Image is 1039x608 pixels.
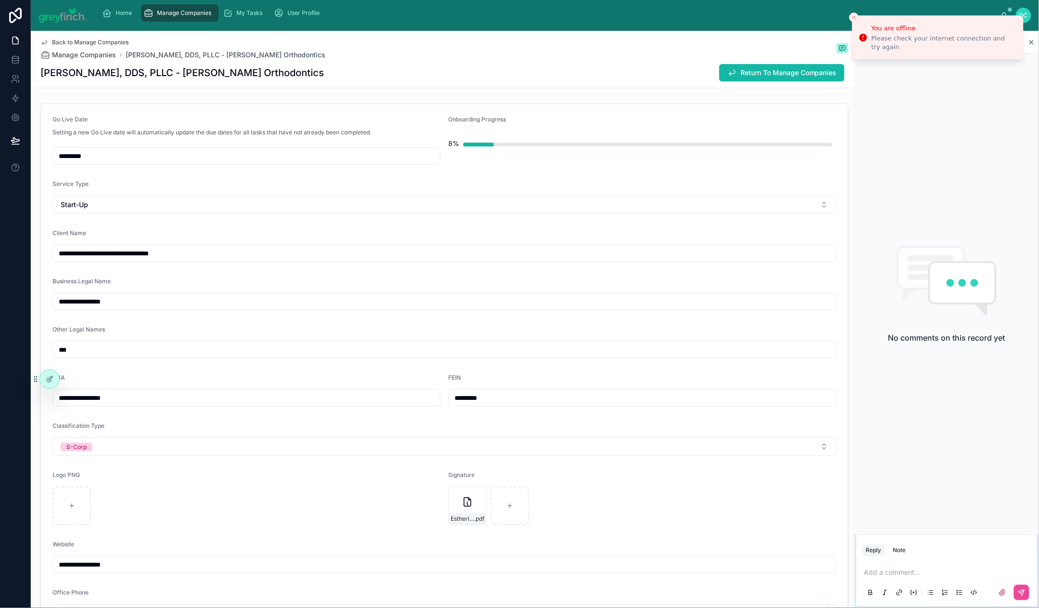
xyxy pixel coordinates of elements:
[100,4,139,22] a: Home
[61,200,88,210] span: Start-Up
[451,515,474,523] span: Estherlin-signature
[237,9,263,17] span: My Tasks
[157,9,212,17] span: Manage Companies
[849,13,859,22] button: Close toast
[52,50,116,60] span: Manage Companies
[141,4,219,22] a: Manage Companies
[52,229,86,237] span: Client Name
[448,134,459,153] div: 8%
[448,374,461,381] span: FEIN
[288,9,320,17] span: User Profile
[740,68,837,78] span: Return To Manage Companies
[52,471,80,478] span: Logo PNG
[719,64,844,81] button: Return To Manage Companies
[221,4,270,22] a: My Tasks
[862,544,885,556] button: Reply
[52,180,89,187] span: Service Type
[52,541,74,548] span: Website
[52,589,89,596] span: Office Phone
[116,9,132,17] span: Home
[52,196,836,214] button: Select Button
[272,4,327,22] a: User Profile
[52,116,88,123] span: Go Live Date
[40,50,116,60] a: Manage Companies
[871,24,1015,33] div: You are offline
[52,437,836,456] button: Select Button
[66,443,87,451] div: S-Corp
[52,422,104,429] span: Classification Type
[40,39,129,46] a: Back to Manage Companies
[52,326,105,333] span: Other Legal Names
[448,116,506,123] span: Onboarding Progress
[39,8,87,23] img: App logo
[893,546,906,554] div: Note
[126,50,325,60] a: [PERSON_NAME], DDS, PLLC - [PERSON_NAME] Orthodontics
[1019,12,1028,19] span: DC
[888,332,1005,344] h2: No comments on this record yet
[52,278,111,285] span: Business Legal Name
[52,39,129,46] span: Back to Manage Companies
[95,2,1001,24] div: scrollable content
[474,515,484,523] span: .pdf
[889,544,910,556] button: Note
[52,128,371,137] p: Setting a new Go Live date will automatically update the due dates for all tasks that have not al...
[40,66,324,79] h1: [PERSON_NAME], DDS, PLLC - [PERSON_NAME] Orthodontics
[871,34,1015,52] div: Please check your internet connection and try again
[448,471,475,478] span: Signature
